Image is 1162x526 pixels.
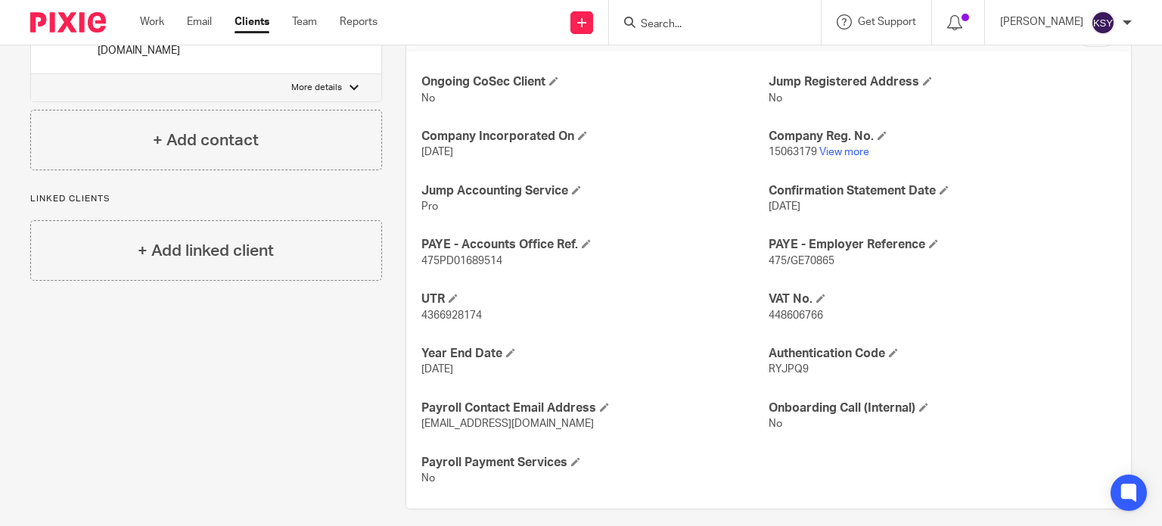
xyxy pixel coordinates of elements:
img: Pixie [30,12,106,33]
h4: Company Incorporated On [421,129,769,145]
h4: Payroll Payment Services [421,455,769,471]
h4: Payroll Contact Email Address [421,400,769,416]
input: Search [639,18,775,32]
a: Work [140,14,164,30]
a: Clients [235,14,269,30]
span: No [421,93,435,104]
p: More details [291,82,342,94]
span: Pro [421,201,438,212]
span: [EMAIL_ADDRESS][DOMAIN_NAME] [421,419,594,429]
a: Reports [340,14,377,30]
span: 448606766 [769,310,823,321]
span: RYJPQ9 [769,364,809,375]
h4: Onboarding Call (Internal) [769,400,1116,416]
a: View more [819,147,869,157]
h4: PAYE - Employer Reference [769,237,1116,253]
span: [DATE] [421,147,453,157]
span: 4366928174 [421,310,482,321]
span: 475PD01689514 [421,256,502,266]
span: No [769,93,782,104]
img: svg%3E [1091,11,1115,35]
a: Email [187,14,212,30]
h4: Ongoing CoSec Client [421,74,769,90]
h4: Authentication Code [769,346,1116,362]
a: Team [292,14,317,30]
h4: PAYE - Accounts Office Ref. [421,237,769,253]
h4: Year End Date [421,346,769,362]
span: [DATE] [421,364,453,375]
span: Get Support [858,17,916,27]
h4: Jump Registered Address [769,74,1116,90]
h4: UTR [421,291,769,307]
span: 15063179 [769,147,817,157]
h4: Jump Accounting Service [421,183,769,199]
h4: Company Reg. No. [769,129,1116,145]
h4: + Add contact [153,129,259,152]
h4: + Add linked client [138,239,274,263]
h4: VAT No. [769,291,1116,307]
p: Linked clients [30,193,382,205]
span: No [421,473,435,484]
span: No [769,419,782,429]
span: 475/GE70865 [769,256,834,266]
p: [PERSON_NAME] [1000,14,1083,30]
h4: Confirmation Statement Date [769,183,1116,199]
span: [DATE] [769,201,800,212]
